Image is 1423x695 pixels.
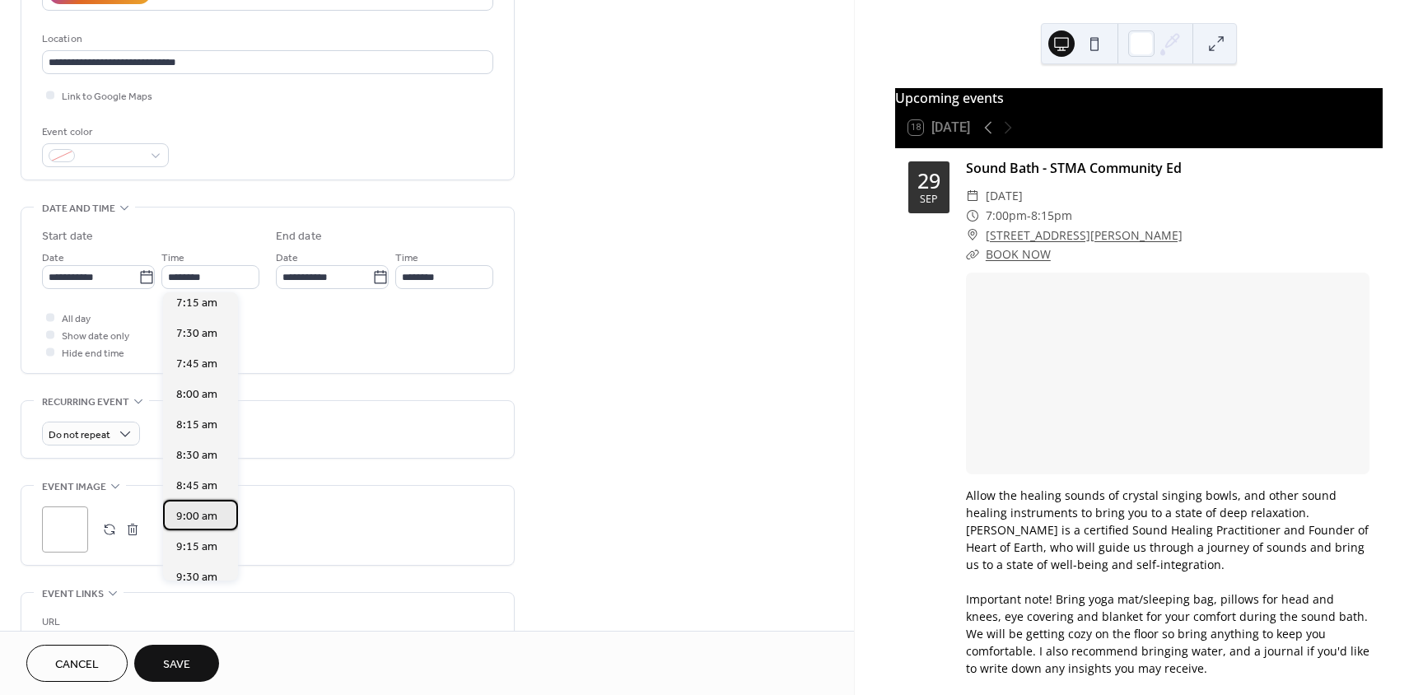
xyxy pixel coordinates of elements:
span: Do not repeat [49,426,110,445]
div: End date [276,228,322,245]
span: 7:00pm [986,206,1027,226]
div: Location [42,30,490,48]
div: Event color [42,124,166,141]
div: ; [42,506,88,553]
span: Show date only [62,328,129,345]
span: 9:30 am [176,569,217,586]
span: Date [276,250,298,267]
div: ​ [966,186,979,206]
span: Event links [42,585,104,603]
span: Time [395,250,418,267]
a: BOOK NOW [986,246,1051,262]
div: ​ [966,226,979,245]
span: 8:15pm [1031,206,1072,226]
div: ​ [966,245,979,264]
span: All day [62,310,91,328]
span: Link to Google Maps [62,88,152,105]
div: URL [42,613,490,631]
span: Time [161,250,184,267]
span: 7:30 am [176,325,217,343]
span: Recurring event [42,394,129,411]
span: 8:30 am [176,447,217,464]
span: 7:15 am [176,295,217,312]
div: Start date [42,228,93,245]
span: - [1027,206,1031,226]
span: 9:00 am [176,508,217,525]
span: 9:15 am [176,539,217,556]
div: 29 [917,170,940,191]
span: 7:45 am [176,356,217,373]
div: ​ [966,206,979,226]
span: 8:15 am [176,417,217,434]
span: 8:00 am [176,386,217,403]
span: Hide end time [62,345,124,362]
span: 8:45 am [176,478,217,495]
span: Save [163,656,190,674]
div: Upcoming events [895,88,1383,108]
button: Save [134,645,219,682]
button: Cancel [26,645,128,682]
div: Sep [920,194,938,205]
a: Sound Bath - STMA Community Ed [966,159,1182,177]
a: [STREET_ADDRESS][PERSON_NAME] [986,226,1183,245]
span: Date [42,250,64,267]
span: Event image [42,478,106,496]
span: [DATE] [986,186,1023,206]
span: Cancel [55,656,99,674]
span: Date and time [42,200,115,217]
